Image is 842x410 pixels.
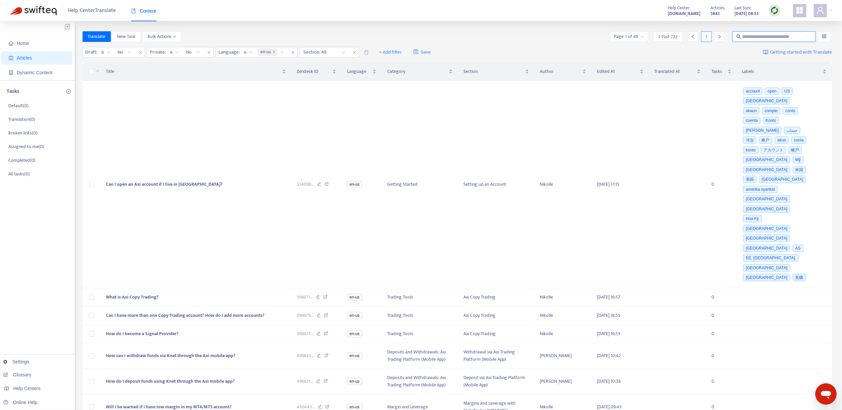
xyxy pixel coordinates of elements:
[743,166,790,173] span: [GEOGRAPHIC_DATA]
[106,352,235,359] span: How can I withdraw funds via Knet through the Axi mobile app?
[13,386,41,391] span: Help Centers
[364,50,369,55] span: delete
[717,34,722,39] span: right
[706,81,737,288] td: 0
[534,307,592,325] td: Nikolle
[106,377,235,385] span: How do I deposit funds using Knet through the Axi mobile app?
[112,31,141,42] button: New Task
[347,68,371,75] span: Language
[272,50,276,54] span: close
[743,176,756,183] span: 美国
[205,49,213,57] span: close
[668,10,701,17] a: [DOMAIN_NAME]
[736,34,741,39] span: search
[534,325,592,343] td: Nikolle
[534,288,592,307] td: Nikolle
[458,288,534,307] td: Axi Copy Trading
[791,136,806,144] span: conta
[297,181,314,188] span: 334088 ...
[186,47,200,57] span: No
[793,156,804,163] span: Mỹ
[540,68,581,75] span: Author
[458,81,534,288] td: Setting up an Account
[743,254,799,262] span: EE. [GEOGRAPHIC_DATA].
[743,186,777,193] span: amerika syarikat
[106,180,222,188] span: Can I open an Axi account if I live in [GEOGRAPHIC_DATA]?
[8,143,44,150] p: Assigned to me ( 0 )
[147,33,176,40] span: Bulk Actions
[347,294,362,301] span: en-us
[382,369,458,394] td: Deposits and Withdrawals: Axi Trading Platform (Mobile App)
[734,4,751,12] span: Last Sync
[347,312,362,319] span: en-us
[297,312,314,319] span: 398679 ...
[654,68,696,75] span: Translated At
[743,225,790,232] span: [GEOGRAPHIC_DATA]
[3,372,31,377] a: Glossary
[743,195,790,203] span: [GEOGRAPHIC_DATA]
[710,10,720,17] strong: 5843
[409,47,436,58] button: saveSave
[743,136,756,144] span: 계정
[347,181,362,188] span: en-us
[649,63,706,81] th: Translated At
[414,48,431,56] span: Save
[742,68,821,75] span: Labels
[743,215,761,222] span: Hoa Kỳ
[96,69,100,73] span: down
[783,107,798,114] span: conto
[534,63,592,81] th: Author
[706,325,737,343] td: 0
[136,49,145,57] span: close
[414,49,419,54] span: save
[534,81,592,288] td: Nikolle
[142,31,181,42] button: Bulk Actionsdown
[131,8,156,14] span: Content
[8,116,35,123] p: Translation ( 0 )
[743,205,790,213] span: [GEOGRAPHIC_DATA]
[765,88,779,95] span: open
[784,127,800,134] span: حساب
[458,369,534,394] td: Deposit via Axi Trading Platform (Mobile App)
[17,70,52,75] span: Dynamic Content
[458,63,534,81] th: Section
[8,170,30,177] p: All tasks ( 0 )
[737,63,832,81] th: Labels
[668,4,690,12] span: Help Center
[8,129,37,136] p: Broken links ( 0 )
[347,378,362,385] span: en-us
[382,343,458,369] td: Deposits and Withdrawals: Axi Trading Platform (Mobile App)
[793,245,803,252] span: AS
[9,41,13,46] span: home
[458,307,534,325] td: Axi Copy Trading
[106,311,264,319] span: Can I have more than one Copy Trading account? How do I add more accounts?
[170,47,179,57] span: is
[706,307,737,325] td: 0
[743,274,790,281] span: [GEOGRAPHIC_DATA]
[763,117,779,124] span: Konto
[382,307,458,325] td: Trading Tools
[789,146,802,154] span: 帳戶
[17,55,32,61] span: Articles
[9,70,13,75] span: container
[534,343,592,369] td: [PERSON_NAME]
[597,311,620,319] span: [DATE] 16:55
[106,68,281,75] span: Title
[759,176,806,183] span: [GEOGRAPHIC_DATA]
[297,68,331,75] span: Zendesk ID
[763,47,832,58] a: Getting started with Translate
[382,63,458,81] th: Category
[8,102,28,109] p: Default ( 0 )
[743,117,760,124] span: cuenta
[796,6,804,14] span: appstore
[9,56,13,60] span: account-book
[762,107,780,114] span: compte
[597,377,621,385] span: [DATE] 10:38
[759,136,772,144] span: 账户
[775,136,789,144] span: akun
[763,50,768,55] img: image-link
[743,127,781,134] span: [PERSON_NAME]
[88,33,106,40] span: Translate
[258,48,277,56] span: en-us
